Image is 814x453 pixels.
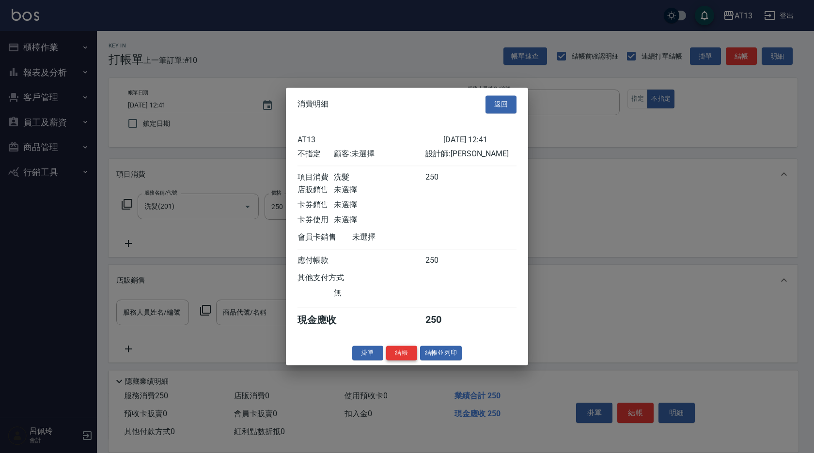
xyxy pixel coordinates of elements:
[334,172,425,182] div: 洗髮
[352,232,443,242] div: 未選擇
[297,314,352,327] div: 現金應收
[334,185,425,195] div: 未選擇
[425,314,462,327] div: 250
[485,95,517,113] button: 返回
[297,135,443,144] div: AT13
[443,135,517,144] div: [DATE] 12:41
[334,200,425,210] div: 未選擇
[297,172,334,182] div: 項目消費
[425,172,462,182] div: 250
[297,215,334,225] div: 卡券使用
[297,149,334,159] div: 不指定
[297,100,329,109] span: 消費明細
[297,256,334,266] div: 應付帳款
[297,185,334,195] div: 店販銷售
[297,232,352,242] div: 會員卡銷售
[386,346,417,361] button: 結帳
[425,256,462,266] div: 250
[352,346,383,361] button: 掛單
[334,149,425,159] div: 顧客: 未選擇
[297,273,371,283] div: 其他支付方式
[334,215,425,225] div: 未選擇
[420,346,462,361] button: 結帳並列印
[334,288,425,298] div: 無
[297,200,334,210] div: 卡券銷售
[425,149,517,159] div: 設計師: [PERSON_NAME]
